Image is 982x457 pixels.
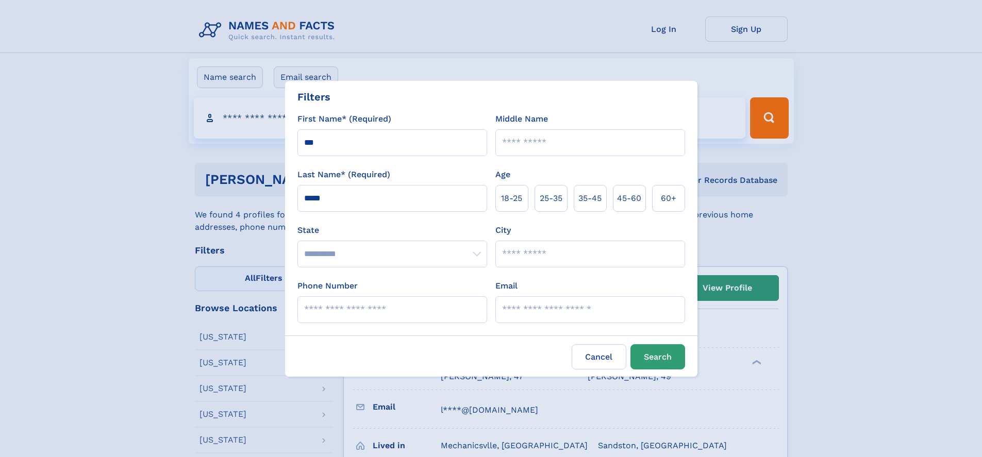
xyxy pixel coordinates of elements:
label: Phone Number [297,280,358,292]
label: City [495,224,511,236]
span: 25‑35 [540,192,562,205]
label: Age [495,168,510,181]
label: Middle Name [495,113,548,125]
label: Last Name* (Required) [297,168,390,181]
label: First Name* (Required) [297,113,391,125]
label: Email [495,280,518,292]
label: Cancel [572,344,626,369]
button: Search [630,344,685,369]
span: 45‑60 [617,192,641,205]
label: State [297,224,487,236]
span: 18‑25 [501,192,522,205]
span: 35‑45 [578,192,602,205]
span: 60+ [661,192,676,205]
div: Filters [297,89,330,105]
